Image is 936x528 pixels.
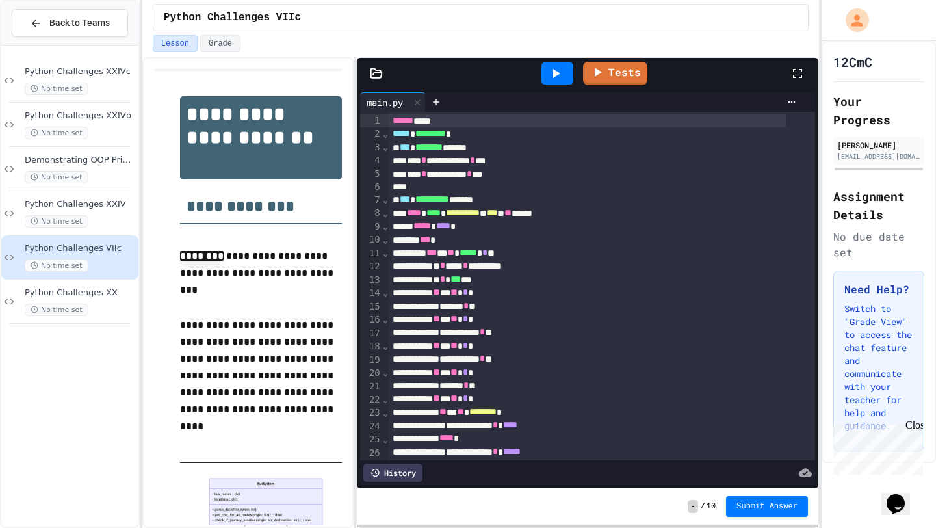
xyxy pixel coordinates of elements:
[382,129,389,139] span: Fold line
[12,9,128,37] button: Back to Teams
[360,433,382,446] div: 25
[25,171,88,183] span: No time set
[360,260,382,273] div: 12
[382,314,389,324] span: Fold line
[382,248,389,258] span: Fold line
[726,496,808,517] button: Submit Answer
[164,10,301,25] span: Python Challenges VIIc
[881,476,923,515] iframe: chat widget
[360,393,382,406] div: 22
[832,5,872,35] div: My Account
[360,274,382,287] div: 13
[360,194,382,207] div: 7
[360,92,426,112] div: main.py
[382,408,389,418] span: Fold line
[833,53,872,71] h1: 12CmC
[25,199,136,210] span: Python Challenges XXIV
[360,447,382,460] div: 26
[382,235,389,245] span: Fold line
[360,380,382,393] div: 21
[736,501,798,512] span: Submit Answer
[200,35,240,52] button: Grade
[360,367,382,380] div: 20
[833,229,924,260] div: No due date set
[360,300,382,313] div: 15
[688,500,697,513] span: -
[360,354,382,367] div: 19
[49,16,110,30] span: Back to Teams
[360,141,382,154] div: 3
[25,111,136,122] span: Python Challenges XXIVb
[837,139,920,151] div: [PERSON_NAME]
[844,282,913,297] h3: Need Help?
[382,341,389,351] span: Fold line
[382,287,389,298] span: Fold line
[360,247,382,260] div: 11
[360,207,382,220] div: 8
[25,287,136,298] span: Python Challenges XX
[707,501,716,512] span: 10
[828,419,923,475] iframe: chat widget
[25,215,88,228] span: No time set
[382,142,389,152] span: Fold line
[360,114,382,127] div: 1
[833,187,924,224] h2: Assignment Details
[25,83,88,95] span: No time set
[701,501,705,512] span: /
[360,287,382,300] div: 14
[153,35,198,52] button: Lesson
[360,233,382,246] div: 10
[583,62,647,85] a: Tests
[25,66,136,77] span: Python Challenges XXIVc
[360,420,382,433] div: 24
[5,5,90,83] div: Chat with us now!Close
[25,127,88,139] span: No time set
[360,406,382,419] div: 23
[25,304,88,316] span: No time set
[360,220,382,233] div: 9
[382,434,389,445] span: Fold line
[25,259,88,272] span: No time set
[360,181,382,194] div: 6
[382,394,389,404] span: Fold line
[360,313,382,326] div: 16
[837,152,920,161] div: [EMAIL_ADDRESS][DOMAIN_NAME]
[363,464,422,482] div: History
[360,327,382,340] div: 17
[382,208,389,218] span: Fold line
[360,127,382,140] div: 2
[382,194,389,205] span: Fold line
[360,154,382,167] div: 4
[25,155,136,166] span: Demonstrating OOP Principles Task
[360,460,382,473] div: 27
[844,302,913,432] p: Switch to "Grade View" to access the chat feature and communicate with your teacher for help and ...
[360,96,409,109] div: main.py
[360,340,382,353] div: 18
[382,221,389,231] span: Fold line
[833,92,924,129] h2: Your Progress
[382,367,389,378] span: Fold line
[360,168,382,181] div: 5
[25,243,136,254] span: Python Challenges VIIc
